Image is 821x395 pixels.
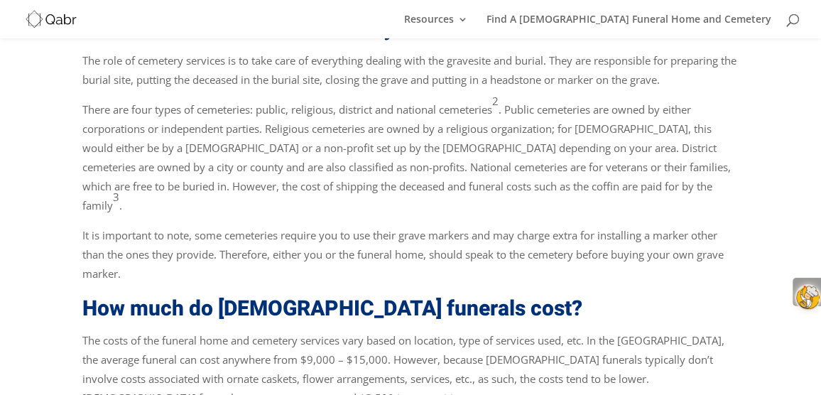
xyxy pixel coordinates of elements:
img: Qabr [24,9,78,29]
p: It is important to note, some cemeteries require you to use their grave markers and may charge ex... [82,226,739,294]
p: There are four types of cemeteries: public, religious, district and national cemeteries . Public ... [82,100,739,226]
sup: 2 [492,94,499,108]
a: Find A [DEMOGRAPHIC_DATA] Funeral Home and Cemetery [486,14,771,38]
sup: 3 [113,190,119,204]
h3: How much do [DEMOGRAPHIC_DATA] funerals cost? [82,294,739,331]
a: Resources [404,14,468,38]
p: The role of cemetery services is to take care of everything dealing with the gravesite and burial... [82,51,739,100]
